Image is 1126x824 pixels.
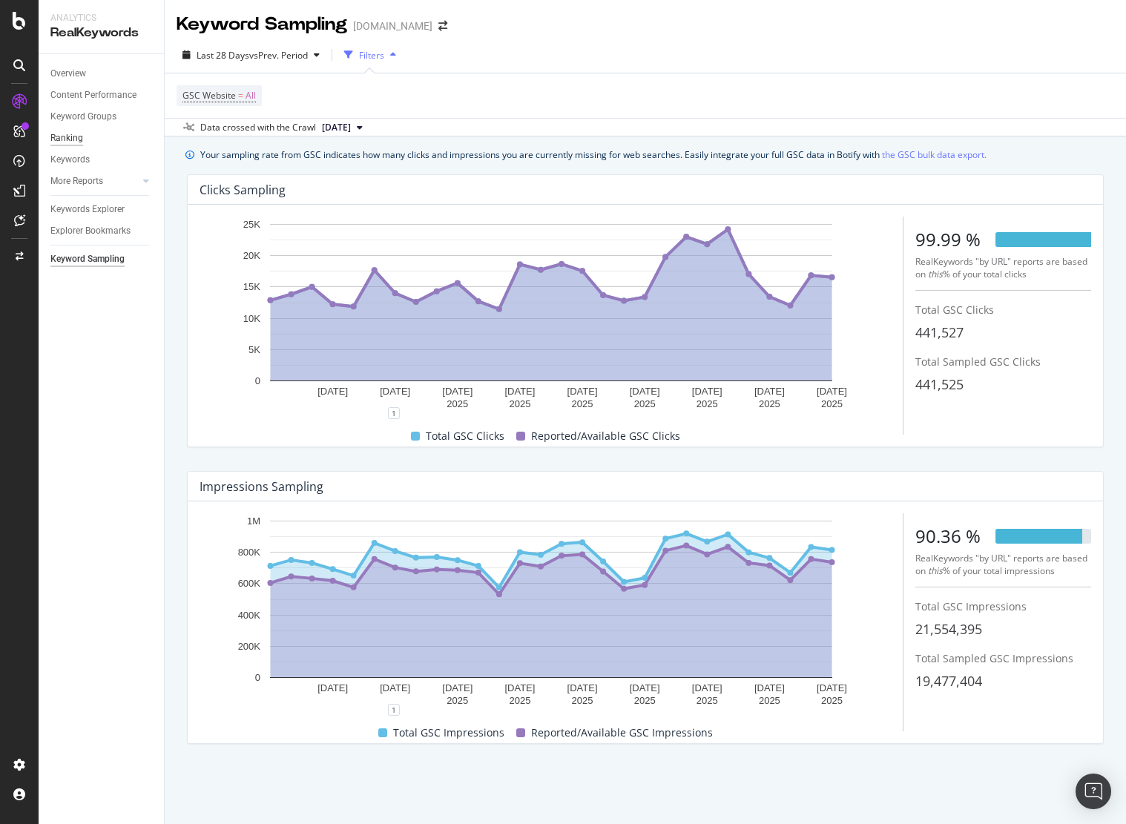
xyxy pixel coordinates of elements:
[821,398,843,409] text: 2025
[697,398,718,409] text: 2025
[928,564,943,577] i: this
[928,268,943,280] i: this
[509,695,530,706] text: 2025
[692,386,722,397] text: [DATE]
[509,398,530,409] text: 2025
[634,398,656,409] text: 2025
[50,152,90,168] div: Keywords
[759,398,780,409] text: 2025
[630,386,660,397] text: [DATE]
[238,579,261,590] text: 600K
[238,89,243,102] span: =
[531,427,680,445] span: Reported/Available GSC Clicks
[817,386,847,397] text: [DATE]
[915,620,982,638] span: 21,554,395
[243,282,260,293] text: 15K
[322,121,351,134] span: 2025 Sep. 29th
[393,724,504,742] span: Total GSC Impressions
[247,515,260,527] text: 1M
[50,174,139,189] a: More Reports
[238,610,261,621] text: 400K
[246,85,256,106] span: All
[447,695,468,706] text: 2025
[692,682,722,693] text: [DATE]
[380,682,410,693] text: [DATE]
[915,375,964,393] span: 441,525
[200,217,903,413] svg: A chart.
[317,682,348,693] text: [DATE]
[821,695,843,706] text: 2025
[255,375,260,386] text: 0
[197,49,249,62] span: Last 28 Days
[504,386,535,397] text: [DATE]
[567,386,598,397] text: [DATE]
[50,109,116,125] div: Keyword Groups
[177,43,326,67] button: Last 28 DaysvsPrev. Period
[316,119,369,136] button: [DATE]
[50,88,154,103] a: Content Performance
[380,386,410,397] text: [DATE]
[248,344,260,355] text: 5K
[50,109,154,125] a: Keyword Groups
[915,255,1091,280] div: RealKeywords "by URL" reports are based on % of your total clicks
[915,524,981,549] div: 90.36 %
[759,695,780,706] text: 2025
[50,131,154,146] a: Ranking
[915,552,1091,577] div: RealKeywords "by URL" reports are based on % of your total impressions
[50,223,154,239] a: Explorer Bookmarks
[238,547,261,558] text: 800K
[50,24,152,42] div: RealKeywords
[426,427,504,445] span: Total GSC Clicks
[243,251,260,262] text: 20K
[50,66,86,82] div: Overview
[572,398,593,409] text: 2025
[200,182,286,197] div: Clicks Sampling
[200,121,316,134] div: Data crossed with the Crawl
[50,223,131,239] div: Explorer Bookmarks
[634,695,656,706] text: 2025
[50,251,125,267] div: Keyword Sampling
[182,89,236,102] span: GSC Website
[255,672,260,683] text: 0
[249,49,308,62] span: vs Prev. Period
[50,66,154,82] a: Overview
[243,219,260,230] text: 25K
[438,21,447,31] div: arrow-right-arrow-left
[754,682,785,693] text: [DATE]
[915,303,994,317] span: Total GSC Clicks
[238,641,261,652] text: 200K
[338,43,402,67] button: Filters
[243,313,260,324] text: 10K
[200,147,987,162] div: Your sampling rate from GSC indicates how many clicks and impressions you are currently missing f...
[359,49,384,62] div: Filters
[697,695,718,706] text: 2025
[50,202,154,217] a: Keywords Explorer
[50,152,154,168] a: Keywords
[177,12,347,37] div: Keyword Sampling
[754,386,785,397] text: [DATE]
[915,227,981,252] div: 99.99 %
[572,695,593,706] text: 2025
[50,12,152,24] div: Analytics
[388,704,400,716] div: 1
[915,323,964,341] span: 441,527
[915,651,1073,665] span: Total Sampled GSC Impressions
[50,88,136,103] div: Content Performance
[50,251,154,267] a: Keyword Sampling
[442,682,473,693] text: [DATE]
[817,682,847,693] text: [DATE]
[882,147,987,162] a: the GSC bulk data export.
[442,386,473,397] text: [DATE]
[185,147,1105,162] div: info banner
[50,131,83,146] div: Ranking
[504,682,535,693] text: [DATE]
[50,202,125,217] div: Keywords Explorer
[630,682,660,693] text: [DATE]
[531,724,713,742] span: Reported/Available GSC Impressions
[200,479,323,494] div: Impressions Sampling
[200,513,903,710] div: A chart.
[317,386,348,397] text: [DATE]
[1076,774,1111,809] div: Open Intercom Messenger
[388,407,400,419] div: 1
